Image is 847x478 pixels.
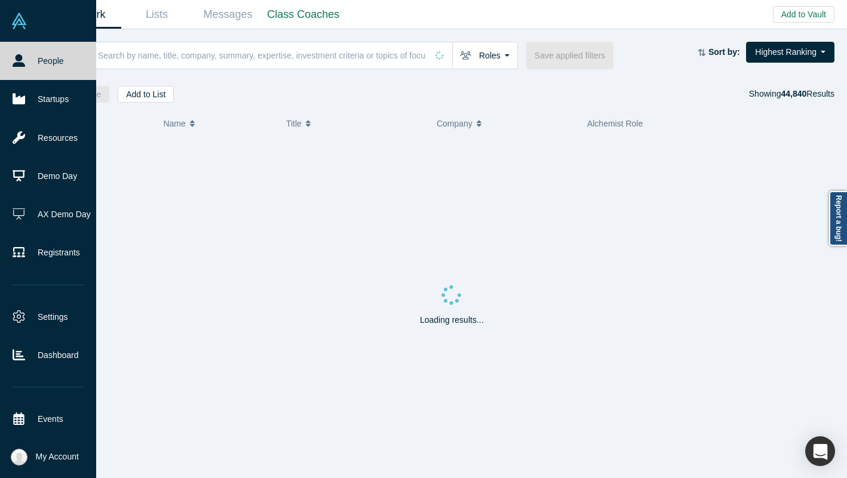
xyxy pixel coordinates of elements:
a: Class Coaches [263,1,343,29]
button: Company [437,111,575,136]
span: Title [286,111,302,136]
strong: 44,840 [781,89,806,98]
img: Alchemist Vault Logo [11,13,27,29]
p: Loading results... [420,314,484,326]
button: Add to List [118,86,174,103]
a: Lists [121,1,192,29]
button: Save applied filters [526,42,613,69]
span: Name [163,111,185,136]
img: Katinka Harsányi's Account [11,449,27,465]
button: Highest Ranking [746,42,834,63]
span: Company [437,111,472,136]
a: Messages [192,1,263,29]
span: Alchemist Role [587,119,643,128]
span: My Account [36,451,79,463]
button: My Account [11,449,79,465]
input: Search by name, title, company, summary, expertise, investment criteria or topics of focus [97,41,427,69]
button: Add to Vault [773,6,834,23]
button: Roles [452,42,518,69]
span: Results [781,89,834,98]
div: Showing [749,86,834,103]
strong: Sort by: [708,47,740,57]
button: Name [163,111,274,136]
a: Report a bug! [829,191,847,246]
button: Title [286,111,424,136]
